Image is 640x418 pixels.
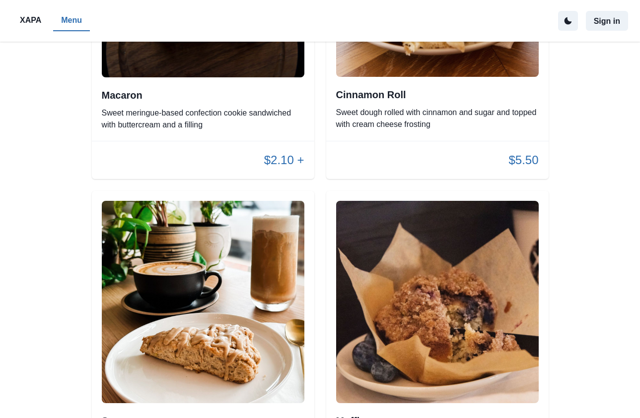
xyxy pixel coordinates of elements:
[586,11,628,31] button: Sign in
[102,107,304,131] p: Sweet meringue-based confection cookie sandwiched with buttercream and a filling
[20,14,41,26] p: XAPA
[336,89,539,101] h2: Cinnamon Roll
[336,107,539,130] p: Sweet dough rolled with cinnamon and sugar and topped with cream cheese frosting
[558,11,578,31] button: active dark theme mode
[336,201,539,403] img: original.jpeg
[264,151,304,169] p: $2.10 +
[61,14,82,26] p: Menu
[102,201,304,403] img: original.jpeg
[102,89,304,101] h2: Macaron
[508,151,538,169] p: $5.50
